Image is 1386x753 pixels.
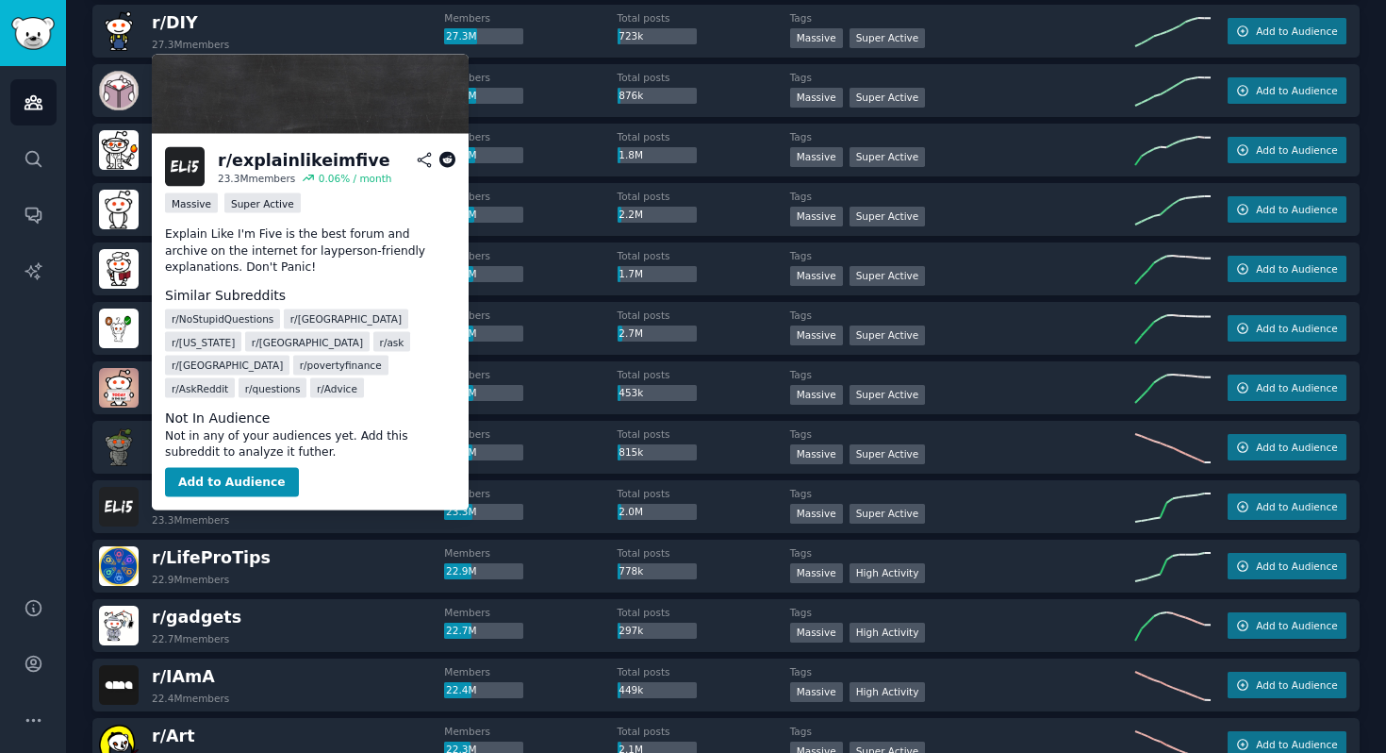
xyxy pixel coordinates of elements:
[850,563,926,583] div: High Activity
[1228,256,1346,282] button: Add to Audience
[790,665,1135,678] dt: Tags
[618,682,697,699] div: 449k
[1228,494,1346,520] button: Add to Audience
[165,467,299,497] button: Add to Audience
[790,28,843,48] div: Massive
[444,427,617,441] dt: Members
[245,381,301,394] span: r/ questions
[1256,619,1337,632] span: Add to Audience
[444,309,617,322] dt: Members
[99,546,139,586] img: LifeProTips
[790,249,1135,262] dt: Tags
[165,286,455,306] dt: Similar Subreddits
[152,632,229,645] div: 22.7M members
[11,17,55,50] img: GummySearch logo
[172,335,235,348] span: r/ [US_STATE]
[1256,84,1337,97] span: Add to Audience
[444,665,617,678] dt: Members
[99,606,139,645] img: gadgets
[618,207,697,224] div: 2.2M
[165,226,455,276] p: Explain Like I'm Five is the best forum and archive on the internet for layperson-friendly explan...
[99,368,139,408] img: GetMotivated
[618,606,790,619] dt: Total posts
[172,381,228,394] span: r/ AskReddit
[790,427,1135,441] dt: Tags
[172,359,283,372] span: r/ [GEOGRAPHIC_DATA]
[790,88,843,108] div: Massive
[618,309,790,322] dt: Total posts
[850,326,926,345] div: Super Active
[1228,672,1346,698] button: Add to Audience
[444,88,523,105] div: 26.9M
[618,444,697,461] div: 815k
[790,190,1135,203] dt: Tags
[444,190,617,203] dt: Members
[790,563,843,583] div: Massive
[152,38,229,51] div: 27.3M members
[1228,315,1346,342] button: Add to Audience
[790,487,1135,500] dt: Tags
[1228,553,1346,579] button: Add to Audience
[618,190,790,203] dt: Total posts
[790,504,843,524] div: Massive
[1256,381,1337,394] span: Add to Audience
[165,408,455,427] dt: Not In Audience
[790,606,1135,619] dt: Tags
[1256,322,1337,335] span: Add to Audience
[850,385,926,405] div: Super Active
[444,266,523,283] div: 24.4M
[618,266,697,283] div: 1.7M
[850,88,926,108] div: Super Active
[319,172,392,185] div: 0.06 % / month
[1256,441,1337,454] span: Add to Audience
[618,623,697,640] div: 297k
[1228,137,1346,163] button: Add to Audience
[444,130,617,143] dt: Members
[618,385,697,402] div: 453k
[790,71,1135,84] dt: Tags
[1228,196,1346,223] button: Add to Audience
[1256,560,1337,573] span: Add to Audience
[790,309,1135,322] dt: Tags
[444,368,617,381] dt: Members
[99,427,139,467] img: EarthPorn
[790,546,1135,560] dt: Tags
[618,11,790,25] dt: Total posts
[99,71,139,110] img: books
[444,147,523,164] div: 26.2M
[790,682,843,702] div: Massive
[1228,612,1346,639] button: Add to Audience
[152,692,229,705] div: 22.4M members
[152,667,215,686] span: r/ IAmA
[300,359,382,372] span: r/ povertyfinance
[380,335,404,348] span: r/ ask
[444,249,617,262] dt: Members
[618,546,790,560] dt: Total posts
[618,725,790,738] dt: Total posts
[152,513,229,527] div: 23.3M members
[99,487,139,527] img: explainlikeimfive
[99,309,139,348] img: AmItheAsshole
[850,266,926,286] div: Super Active
[252,335,363,348] span: r/ [GEOGRAPHIC_DATA]
[165,427,455,460] dd: Not in any of your audiences yet. Add this subreddit to analyze it futher.
[618,147,697,164] div: 1.8M
[618,249,790,262] dt: Total posts
[1256,203,1337,216] span: Add to Audience
[99,130,139,170] img: askscience
[317,381,357,394] span: r/ Advice
[1256,500,1337,513] span: Add to Audience
[618,88,697,105] div: 876k
[850,207,926,226] div: Super Active
[1256,25,1337,38] span: Add to Audience
[152,608,241,627] span: r/ gadgets
[218,148,390,172] div: r/ explainlikeimfive
[618,665,790,678] dt: Total posts
[850,682,926,702] div: High Activity
[1228,375,1346,401] button: Add to Audience
[850,504,926,524] div: Super Active
[618,71,790,84] dt: Total posts
[790,130,1135,143] dt: Tags
[152,573,229,586] div: 22.9M members
[790,385,843,405] div: Massive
